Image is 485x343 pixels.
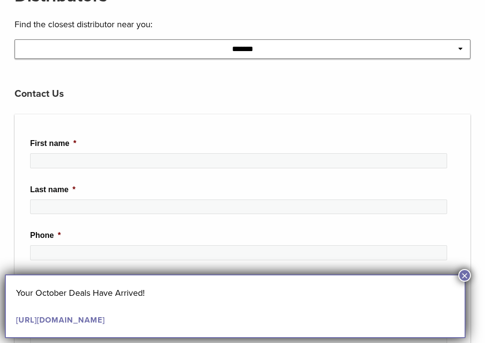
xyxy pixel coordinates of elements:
a: [URL][DOMAIN_NAME] [16,315,105,325]
label: First name [30,139,76,149]
label: Phone [30,231,61,241]
h3: Contact Us [15,82,470,106]
p: Find the closest distributor near you: [15,17,470,32]
button: Close [458,269,471,282]
label: Last name [30,185,75,195]
p: Your October Deals Have Arrived! [16,286,454,300]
